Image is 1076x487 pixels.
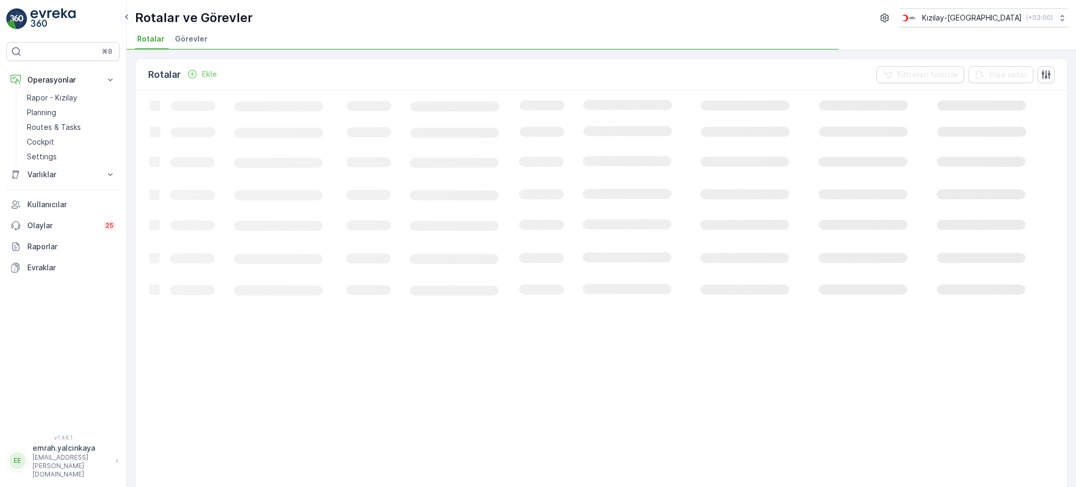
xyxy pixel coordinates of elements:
a: Settings [23,149,120,164]
p: Rapor - Kızılay [27,93,77,103]
p: Cockpit [27,137,54,147]
span: Görevler [175,34,208,44]
p: 25 [106,221,113,230]
img: k%C4%B1z%C4%B1lay_jywRncg.png [899,12,918,24]
a: Kullanıcılar [6,194,120,215]
p: Rotalar [148,67,181,82]
p: Raporlar [27,241,116,252]
p: Settings [27,151,57,162]
span: v 1.48.1 [6,434,120,441]
p: emrah.yalcinkaya [33,443,110,453]
a: Planning [23,105,120,120]
button: Operasyonlar [6,69,120,90]
p: Kullanıcılar [27,199,116,210]
div: EE [9,452,26,469]
p: Dışa aktar [989,69,1027,80]
a: Routes & Tasks [23,120,120,135]
a: Cockpit [23,135,120,149]
p: Operasyonlar [27,75,99,85]
button: Filtreleri temizle [876,66,964,83]
p: Olaylar [27,220,97,231]
button: Kızılay-[GEOGRAPHIC_DATA](+03:00) [899,8,1068,27]
a: Evraklar [6,257,120,278]
p: ( +03:00 ) [1026,14,1053,22]
img: logo [6,8,27,29]
p: Ekle [202,69,217,79]
p: Varlıklar [27,169,99,180]
p: Kızılay-[GEOGRAPHIC_DATA] [922,13,1022,23]
a: Raporlar [6,236,120,257]
p: ⌘B [102,47,112,56]
p: [EMAIL_ADDRESS][PERSON_NAME][DOMAIN_NAME] [33,453,110,479]
p: Routes & Tasks [27,122,81,133]
button: EEemrah.yalcinkaya[EMAIL_ADDRESS][PERSON_NAME][DOMAIN_NAME] [6,443,120,479]
p: Filtreleri temizle [897,69,958,80]
p: Planning [27,107,56,118]
a: Olaylar25 [6,215,120,236]
button: Dışa aktar [968,66,1033,83]
p: Rotalar ve Görevler [135,9,253,26]
button: Ekle [183,68,221,80]
a: Rapor - Kızılay [23,90,120,105]
p: Evraklar [27,262,116,273]
span: Rotalar [137,34,164,44]
button: Varlıklar [6,164,120,185]
img: logo_light-DOdMpM7g.png [30,8,76,29]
